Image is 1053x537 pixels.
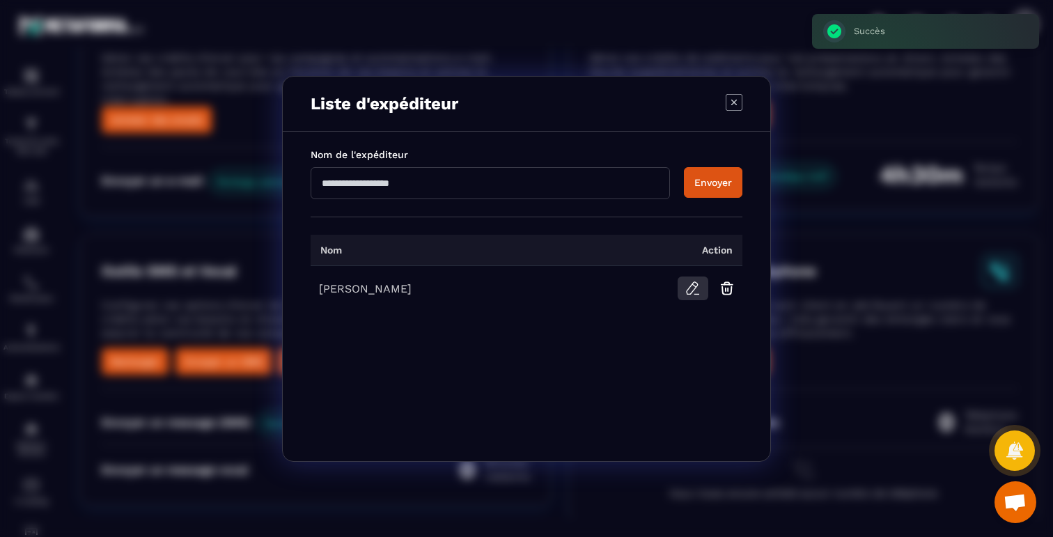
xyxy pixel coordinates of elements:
div: Ouvrir le chat [994,481,1036,523]
div: [PERSON_NAME] [319,281,561,295]
th: Action [561,235,742,266]
th: Nom [311,235,561,266]
button: Envoyer [684,167,742,198]
label: Nom de l'expéditeur [311,149,742,160]
div: Liste d'expéditeur [311,94,458,114]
